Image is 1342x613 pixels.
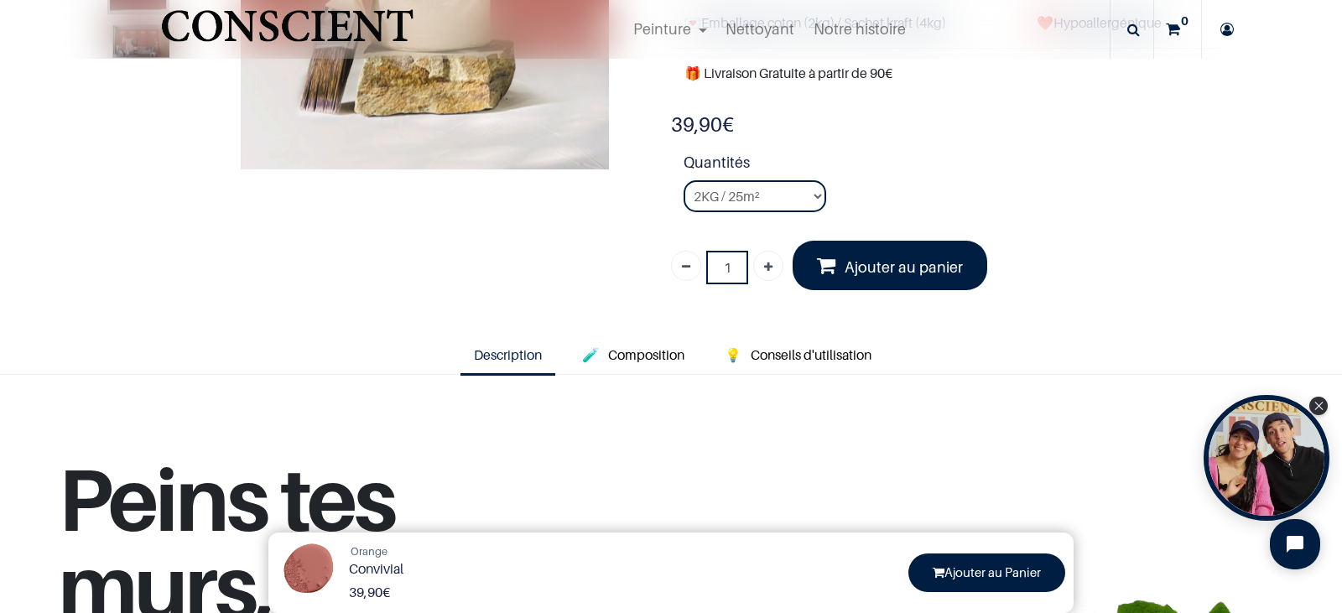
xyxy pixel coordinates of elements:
[725,346,741,363] span: 💡
[684,65,892,81] font: 🎁 Livraison Gratuite à partir de 90€
[671,112,734,137] b: €
[633,20,691,38] span: Peinture
[351,543,388,560] a: Orange
[1204,395,1329,521] div: Tolstoy bubble widget
[671,251,701,281] a: Supprimer
[908,553,1065,592] a: Ajouter au Panier
[351,544,388,558] span: Orange
[608,346,684,363] span: Composition
[753,251,783,281] a: Ajouter
[1204,395,1329,521] div: Open Tolstoy
[671,112,722,137] span: 39,90
[349,584,382,600] span: 39,90
[726,20,794,38] span: Nettoyant
[1204,395,1329,521] div: Open Tolstoy widget
[1309,397,1328,415] div: Close Tolstoy widget
[814,20,906,38] span: Notre histoire
[349,584,390,600] b: €
[684,151,1220,180] strong: Quantités
[793,241,987,290] a: Ajouter au panier
[1177,13,1193,29] sup: 0
[751,346,871,363] span: Conseils d'utilisation
[277,541,340,604] img: Product Image
[349,561,676,577] h1: Convivial
[1256,505,1334,584] iframe: Tidio Chat
[582,346,599,363] span: 🧪
[845,258,963,276] font: Ajouter au panier
[474,346,542,363] span: Description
